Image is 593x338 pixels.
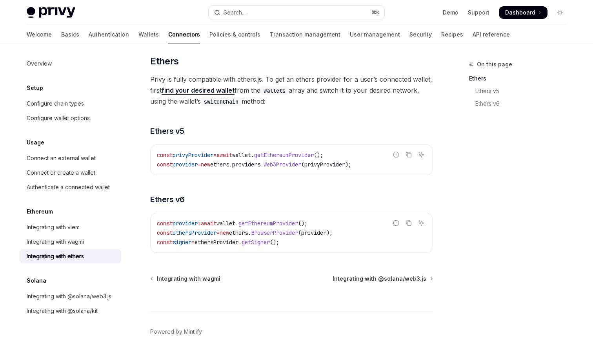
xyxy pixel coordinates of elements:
[162,86,235,95] a: find your desired wallet
[150,55,178,68] span: Ethers
[391,150,401,160] button: Report incorrect code
[27,99,84,108] div: Configure chain types
[20,235,121,249] a: Integrating with wagmi
[235,220,238,227] span: .
[27,183,110,192] div: Authenticate a connected wallet
[441,25,463,44] a: Recipes
[469,85,573,97] a: Ethers v5
[20,151,121,165] a: Connect an external wallet
[191,239,195,246] span: =
[210,161,229,168] span: ethers
[157,152,173,159] span: const
[27,252,84,261] div: Integrating with ethers
[201,97,242,106] code: switchChain
[220,229,229,236] span: new
[229,229,248,236] span: ethers
[173,152,213,159] span: privyProvider
[229,161,232,168] span: .
[298,220,307,227] span: ();
[157,220,173,227] span: const
[443,9,458,16] a: Demo
[505,9,535,16] span: Dashboard
[20,289,121,303] a: Integrating with @solana/web3.js
[157,239,173,246] span: const
[216,220,235,227] span: wallet
[404,218,414,228] button: Copy the contents from the code block
[468,9,489,16] a: Support
[20,249,121,263] a: Integrating with ethers
[264,161,301,168] span: Web3Provider
[248,229,251,236] span: .
[477,60,512,69] span: On this page
[232,152,251,159] span: wallet
[27,59,52,68] div: Overview
[260,161,264,168] span: .
[213,152,216,159] span: =
[195,239,238,246] span: ethersProvider
[260,86,289,95] code: wallets
[333,275,432,283] a: Integrating with @solana/web3.js
[469,97,573,110] a: Ethers v6
[27,292,111,301] div: Integrating with @solana/web3.js
[216,229,220,236] span: =
[157,229,173,236] span: const
[61,25,79,44] a: Basics
[473,25,510,44] a: API reference
[242,239,270,246] span: getSigner
[238,239,242,246] span: .
[27,153,96,163] div: Connect an external wallet
[20,97,121,111] a: Configure chain types
[270,25,340,44] a: Transaction management
[27,113,90,123] div: Configure wallet options
[554,6,566,19] button: Toggle dark mode
[224,8,246,17] div: Search...
[326,229,333,236] span: );
[20,111,121,125] a: Configure wallet options
[345,161,351,168] span: );
[27,138,44,147] h5: Usage
[270,239,279,246] span: ();
[333,275,426,283] span: Integrating with @solana/web3.js
[27,223,80,232] div: Integrating with viem
[89,25,129,44] a: Authentication
[20,180,121,194] a: Authenticate a connected wallet
[168,25,200,44] a: Connectors
[27,168,95,177] div: Connect or create a wallet
[391,218,401,228] button: Report incorrect code
[20,166,121,180] a: Connect or create a wallet
[404,150,414,160] button: Copy the contents from the code block
[150,328,202,336] a: Powered by Mintlify
[301,229,326,236] span: provider
[173,161,198,168] span: provider
[27,25,52,44] a: Welcome
[304,161,345,168] span: privyProvider
[201,220,216,227] span: await
[350,25,400,44] a: User management
[27,306,98,316] div: Integrating with @solana/kit
[251,229,298,236] span: BrowserProvider
[27,276,46,285] h5: Solana
[416,218,426,228] button: Ask AI
[20,304,121,318] a: Integrating with @solana/kit
[157,161,173,168] span: const
[254,152,314,159] span: getEthereumProvider
[150,194,185,205] span: Ethers v6
[416,150,426,160] button: Ask AI
[27,207,53,216] h5: Ethereum
[251,152,254,159] span: .
[198,220,201,227] span: =
[209,5,384,20] button: Open search
[20,220,121,234] a: Integrating with viem
[301,161,304,168] span: (
[198,161,201,168] span: =
[150,74,433,107] span: Privy is fully compatible with ethers.js. To get an ethers provider for a user’s connected wallet...
[151,275,220,283] a: Integrating with wagmi
[138,25,159,44] a: Wallets
[173,239,191,246] span: signer
[314,152,323,159] span: ();
[469,72,573,85] a: Ethers
[201,161,210,168] span: new
[27,83,43,93] h5: Setup
[298,229,301,236] span: (
[157,275,220,283] span: Integrating with wagmi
